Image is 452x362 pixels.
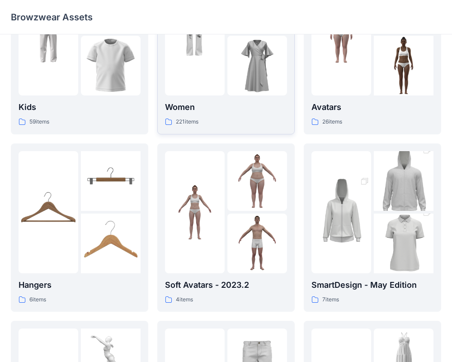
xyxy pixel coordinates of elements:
img: folder 3 [81,214,141,273]
a: folder 1folder 2folder 3SmartDesign - May Edition7items [304,143,441,312]
p: 4 items [176,295,193,305]
img: folder 1 [311,167,371,257]
img: folder 2 [227,151,287,211]
a: folder 1folder 2folder 3Soft Avatars - 2023.24items [157,143,295,312]
img: folder 3 [227,214,287,273]
p: 6 items [29,295,46,305]
img: folder 2 [81,151,141,211]
p: Kids [19,101,141,114]
img: folder 3 [81,36,141,95]
p: 7 items [322,295,339,305]
img: folder 1 [165,5,225,64]
p: Soft Avatars - 2023.2 [165,279,287,291]
img: folder 1 [19,182,78,242]
p: Women [165,101,287,114]
p: 221 items [176,117,198,127]
a: folder 1folder 2folder 3Hangers6items [11,143,148,312]
img: folder 2 [374,136,433,226]
img: folder 1 [311,5,371,64]
p: SmartDesign - May Edition [311,279,433,291]
p: Avatars [311,101,433,114]
p: Hangers [19,279,141,291]
p: 59 items [29,117,49,127]
img: folder 1 [165,182,225,242]
img: folder 3 [374,199,433,288]
p: Browzwear Assets [11,11,93,24]
img: folder 1 [19,5,78,64]
p: 26 items [322,117,342,127]
img: folder 3 [374,36,433,95]
img: folder 3 [227,36,287,95]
